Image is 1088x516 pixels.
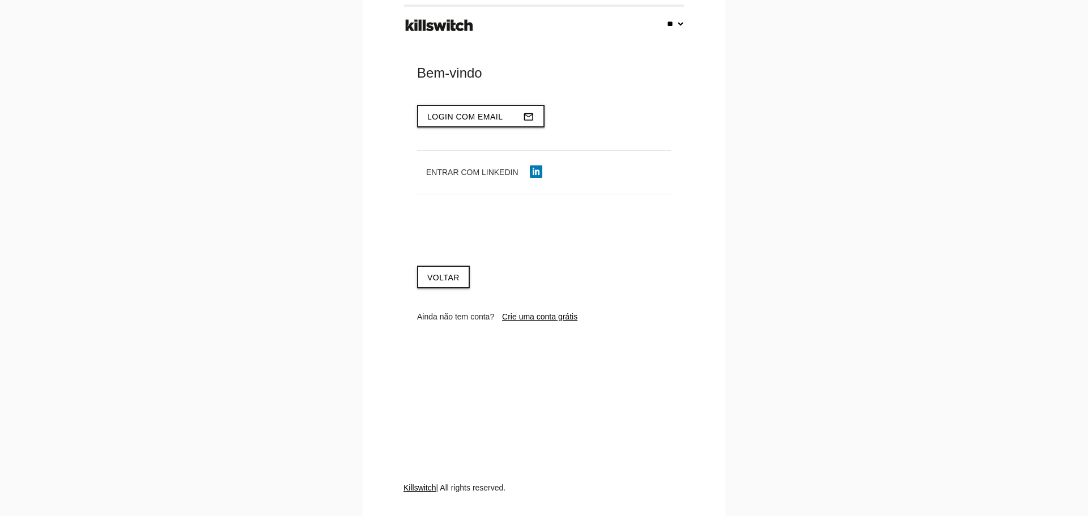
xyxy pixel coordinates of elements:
[530,165,542,178] img: linkedin-icon.png
[403,15,475,36] img: ks-logo-black-footer.png
[403,482,685,516] div: | All rights reserved.
[523,106,534,127] i: mail_outline
[417,266,470,288] a: Voltar
[502,312,577,321] a: Crie uma conta grátis
[417,64,671,82] div: Bem-vindo
[411,216,570,241] iframe: Botão Iniciar sessão com o Google
[417,162,551,182] button: Entrar com LinkedIn
[426,168,518,177] span: Entrar com LinkedIn
[417,312,494,321] span: Ainda não tem conta?
[427,112,503,121] span: Login com email
[403,483,436,492] a: Killswitch
[417,105,545,127] button: Login com emailmail_outline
